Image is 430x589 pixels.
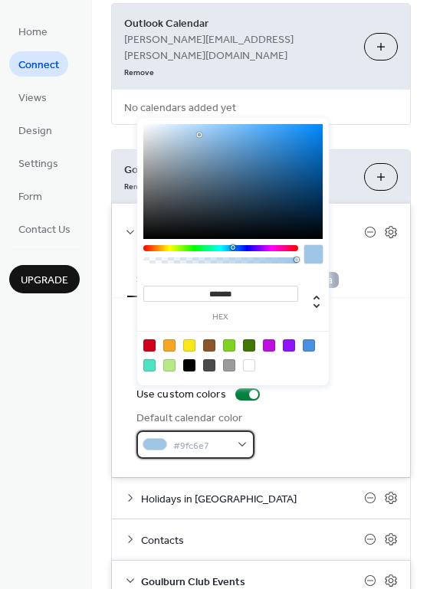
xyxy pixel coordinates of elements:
[21,273,68,289] span: Upgrade
[183,339,195,352] div: #F8E71C
[163,339,176,352] div: #F5A623
[124,15,352,31] span: Outlook Calendar
[223,339,235,352] div: #7ED321
[18,189,42,205] span: Form
[243,339,255,352] div: #417505
[283,339,295,352] div: #9013FE
[18,123,52,139] span: Design
[18,25,48,41] span: Home
[18,90,47,106] span: Views
[173,437,230,453] span: #9fc6e7
[143,359,156,371] div: #50E3C2
[9,183,51,208] a: Form
[141,532,364,548] span: Contacts
[9,265,80,293] button: Upgrade
[136,387,226,403] div: Use custom colors
[223,359,235,371] div: #9B9B9B
[303,339,315,352] div: #4A90E2
[18,222,71,238] span: Contact Us
[203,359,215,371] div: #4A4A4A
[112,90,248,125] span: No calendars added yet
[243,359,255,371] div: #FFFFFF
[18,156,58,172] span: Settings
[9,117,61,142] a: Design
[9,51,68,77] a: Connect
[263,339,275,352] div: #BD10E0
[143,339,156,352] div: #D0021B
[143,313,298,322] label: hex
[163,359,176,371] div: #B8E986
[136,411,251,427] div: Default calendar color
[124,181,154,191] span: Remove
[9,84,56,110] a: Views
[141,491,364,507] span: Holidays in [GEOGRAPHIC_DATA]
[124,31,352,64] span: [PERSON_NAME][EMAIL_ADDRESS][PERSON_NAME][DOMAIN_NAME]
[127,260,185,297] button: Settings
[18,57,59,74] span: Connect
[9,18,57,44] a: Home
[9,150,67,175] a: Settings
[183,359,195,371] div: #000000
[124,67,154,77] span: Remove
[9,216,80,241] a: Contact Us
[124,162,352,178] span: Google Calendar
[203,339,215,352] div: #8B572A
